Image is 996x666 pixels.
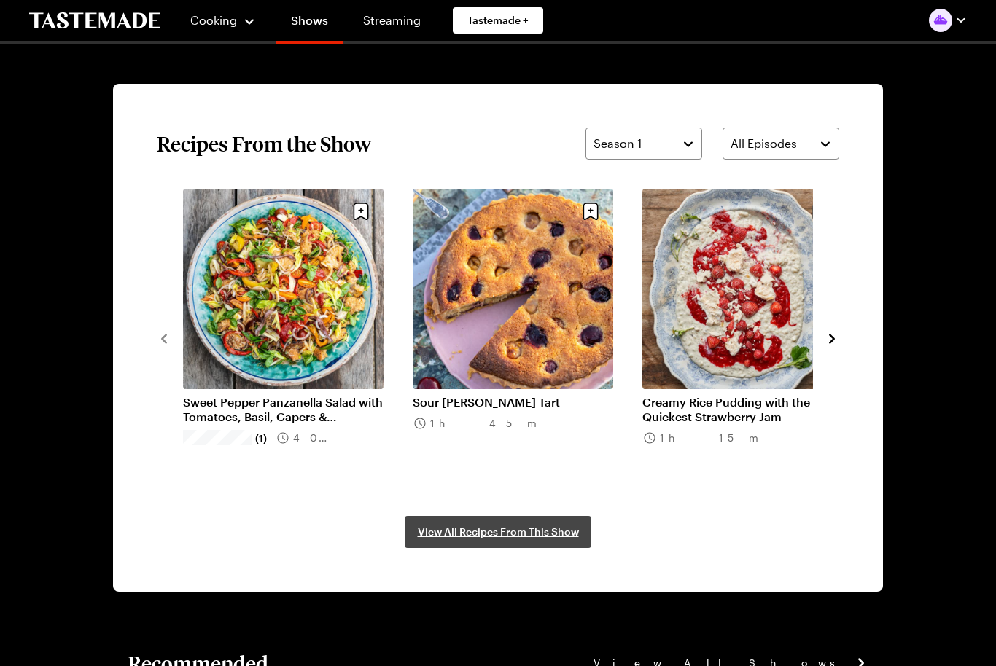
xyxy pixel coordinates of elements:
a: Sour [PERSON_NAME] Tart [413,395,613,410]
button: Profile picture [929,9,967,32]
button: Season 1 [585,128,702,160]
a: Sweet Pepper Panzanella Salad with Tomatoes, Basil, Capers & Anchovies [183,395,384,424]
div: 1 / 12 [183,189,413,487]
span: Cooking [190,13,237,27]
img: Profile picture [929,9,952,32]
a: Creamy Rice Pudding with the Quickest Strawberry Jam [642,395,843,424]
h2: Recipes From the Show [157,130,371,157]
span: Season 1 [594,135,642,152]
a: To Tastemade Home Page [29,12,160,29]
a: View All Recipes From This Show [405,516,591,548]
button: All Episodes [723,128,839,160]
a: Shows [276,3,343,44]
div: 2 / 12 [413,189,642,487]
span: View All Recipes From This Show [418,525,579,539]
span: Tastemade + [467,13,529,28]
a: Tastemade + [453,7,543,34]
button: navigate to next item [825,329,839,346]
button: navigate to previous item [157,329,171,346]
button: Save recipe [577,197,604,225]
button: Save recipe [347,197,375,225]
div: 3 / 12 [642,189,872,487]
button: Save recipe [806,197,834,225]
span: All Episodes [731,135,797,152]
button: Cooking [190,3,256,38]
